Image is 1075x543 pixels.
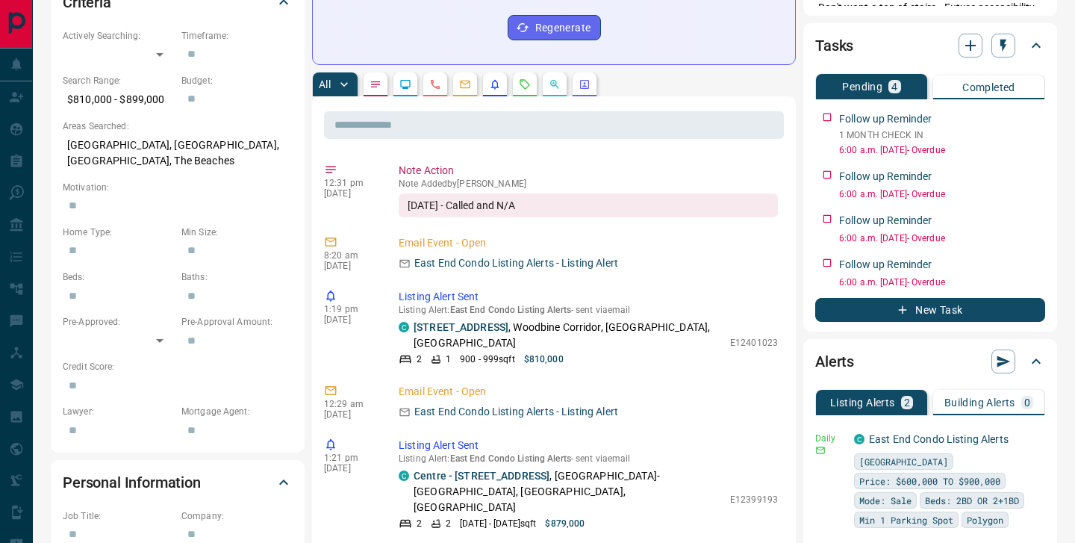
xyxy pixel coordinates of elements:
div: Tasks [815,28,1045,63]
p: East End Condo Listing Alerts - Listing Alert [414,404,618,420]
p: 6:00 a.m. [DATE] - Overdue [839,276,1045,289]
p: Daily [815,432,845,445]
span: [GEOGRAPHIC_DATA] [859,454,948,469]
p: Motivation: [63,181,293,194]
a: [STREET_ADDRESS] [414,321,508,333]
p: 2 [446,517,451,530]
p: 1:19 pm [324,304,376,314]
p: E12401023 [730,336,778,350]
p: Follow up Reminder [839,169,932,184]
p: Listing Alerts [830,397,895,408]
p: 1:21 pm [324,453,376,463]
div: Personal Information [63,465,293,500]
p: East End Condo Listing Alerts - Listing Alert [414,255,618,271]
p: [DATE] - [DATE] sqft [460,517,536,530]
svg: Listing Alerts [489,78,501,90]
a: East End Condo Listing Alerts [869,433,1009,445]
p: Follow up Reminder [839,111,932,127]
p: Pre-Approval Amount: [181,315,293,329]
p: Search Range: [63,74,174,87]
svg: Email [815,445,826,456]
p: 2 [417,353,422,366]
span: Mode: Sale [859,493,912,508]
svg: Notes [370,78,381,90]
p: 12:29 am [324,399,376,409]
p: Credit Score: [63,360,293,373]
p: Note Action [399,163,778,179]
p: Home Type: [63,226,174,239]
p: 6:00 a.m. [DATE] - Overdue [839,143,1045,157]
p: Email Event - Open [399,384,778,400]
p: 2 [417,517,422,530]
h2: Personal Information [63,471,201,494]
p: All [319,79,331,90]
span: Price: $600,000 TO $900,000 [859,474,1000,488]
p: 2 [904,397,910,408]
h2: Tasks [815,34,853,58]
p: $879,000 [545,517,585,530]
p: Building Alerts [944,397,1015,408]
svg: Agent Actions [579,78,591,90]
p: 4 [891,81,897,92]
p: Timeframe: [181,29,293,43]
p: [GEOGRAPHIC_DATA], [GEOGRAPHIC_DATA], [GEOGRAPHIC_DATA], The Beaches [63,133,293,173]
span: Beds: 2BD OR 2+1BD [925,493,1019,508]
svg: Calls [429,78,441,90]
p: Pre-Approved: [63,315,174,329]
p: Pending [842,81,882,92]
p: [DATE] [324,409,376,420]
span: Min 1 Parking Spot [859,512,953,527]
p: 0 [1024,397,1030,408]
p: Listing Alert Sent [399,438,778,453]
svg: Requests [519,78,531,90]
div: condos.ca [399,322,409,332]
a: Centre - [STREET_ADDRESS] [414,470,549,482]
p: 12:31 pm [324,178,376,188]
p: [DATE] [324,188,376,199]
p: Job Title: [63,509,174,523]
p: Budget: [181,74,293,87]
p: [DATE] [324,463,376,474]
p: Company: [181,509,293,523]
p: 1 MONTH CHECK IN [839,128,1045,142]
p: , [GEOGRAPHIC_DATA]-[GEOGRAPHIC_DATA], [GEOGRAPHIC_DATA], [GEOGRAPHIC_DATA] [414,468,723,515]
div: Alerts [815,344,1045,379]
p: Actively Searching: [63,29,174,43]
p: $810,000 - $899,000 [63,87,174,112]
p: Follow up Reminder [839,213,932,229]
p: Email Event - Open [399,235,778,251]
p: [DATE] [324,314,376,325]
span: East End Condo Listing Alerts [450,305,571,315]
p: Baths: [181,270,293,284]
svg: Opportunities [549,78,561,90]
p: Follow up Reminder [839,257,932,273]
p: Note Added by [PERSON_NAME] [399,179,778,189]
svg: Emails [459,78,471,90]
p: Areas Searched: [63,120,293,133]
p: E12399193 [730,493,778,506]
p: 6:00 a.m. [DATE] - Overdue [839,187,1045,201]
p: [DATE] [324,261,376,271]
div: condos.ca [399,471,409,481]
p: Min Size: [181,226,293,239]
p: 1 [446,353,451,366]
span: Polygon [967,512,1003,527]
p: Listing Alert : - sent via email [399,453,778,464]
div: [DATE] - Called and N/A [399,193,778,217]
p: Listing Alert : - sent via email [399,305,778,315]
p: 900 - 999 sqft [460,353,514,366]
svg: Lead Browsing Activity [399,78,411,90]
p: Listing Alert Sent [399,289,778,305]
span: East End Condo Listing Alerts [450,453,571,464]
p: 8:20 am [324,250,376,261]
div: condos.ca [854,434,864,444]
button: Regenerate [508,15,601,40]
p: $810,000 [524,353,564,366]
p: Completed [962,82,1015,93]
p: Mortgage Agent: [181,405,293,418]
h2: Alerts [815,350,854,373]
p: , Woodbine Corridor, [GEOGRAPHIC_DATA], [GEOGRAPHIC_DATA] [414,320,723,351]
button: New Task [815,298,1045,322]
p: Beds: [63,270,174,284]
p: Lawyer: [63,405,174,418]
